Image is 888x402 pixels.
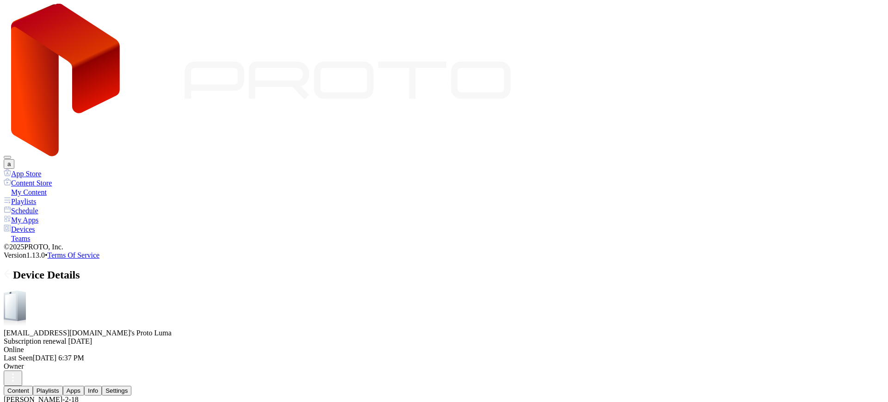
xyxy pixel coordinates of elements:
[4,178,884,187] a: Content Store
[63,386,84,396] button: Apps
[4,329,884,337] div: [EMAIL_ADDRESS][DOMAIN_NAME]'s Proto Luma
[88,387,98,394] div: Info
[4,251,48,259] span: Version 1.13.0 •
[13,269,80,281] span: Device Details
[4,187,884,197] a: My Content
[4,206,884,215] a: Schedule
[4,215,884,224] a: My Apps
[4,197,884,206] a: Playlists
[102,386,131,396] button: Settings
[4,243,884,251] div: © 2025 PROTO, Inc.
[48,251,100,259] a: Terms Of Service
[4,234,884,243] a: Teams
[4,337,884,346] div: Subscription renewal [DATE]
[33,386,63,396] button: Playlists
[4,169,884,178] a: App Store
[4,159,14,169] button: a
[105,387,128,394] div: Settings
[4,224,884,234] a: Devices
[4,362,884,371] div: Owner
[4,386,33,396] button: Content
[4,346,884,354] div: Online
[4,354,884,362] div: Last Seen [DATE] 6:37 PM
[84,386,102,396] button: Info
